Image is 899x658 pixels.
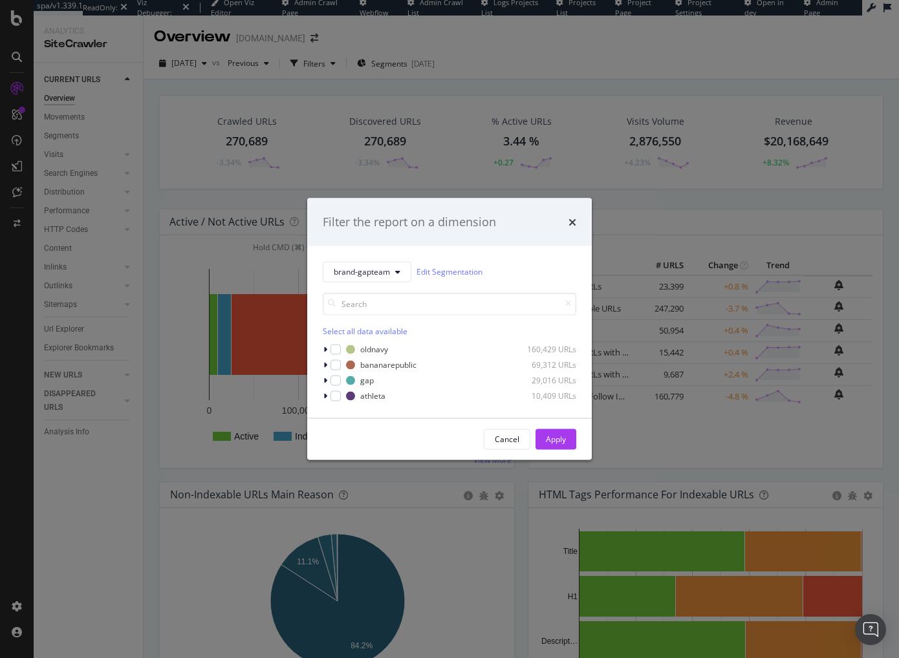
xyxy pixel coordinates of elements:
span: brand-gapteam [334,266,390,277]
input: Search [323,292,576,315]
div: Apply [546,434,566,445]
div: bananarepublic [360,359,417,370]
div: athleta [360,390,385,401]
a: Edit Segmentation [417,265,482,279]
div: Filter the report on a dimension [323,214,496,231]
div: 29,016 URLs [513,375,576,386]
div: modal [307,198,592,460]
button: Apply [536,429,576,449]
div: Cancel [495,434,519,445]
div: oldnavy [360,344,388,355]
div: 10,409 URLs [513,390,576,401]
button: brand-gapteam [323,261,411,282]
div: 69,312 URLs [513,359,576,370]
div: Open Intercom Messenger [855,614,886,645]
div: 160,429 URLs [513,344,576,355]
div: Select all data available [323,325,576,336]
button: Cancel [484,429,530,449]
div: times [569,214,576,231]
div: gap [360,375,374,386]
